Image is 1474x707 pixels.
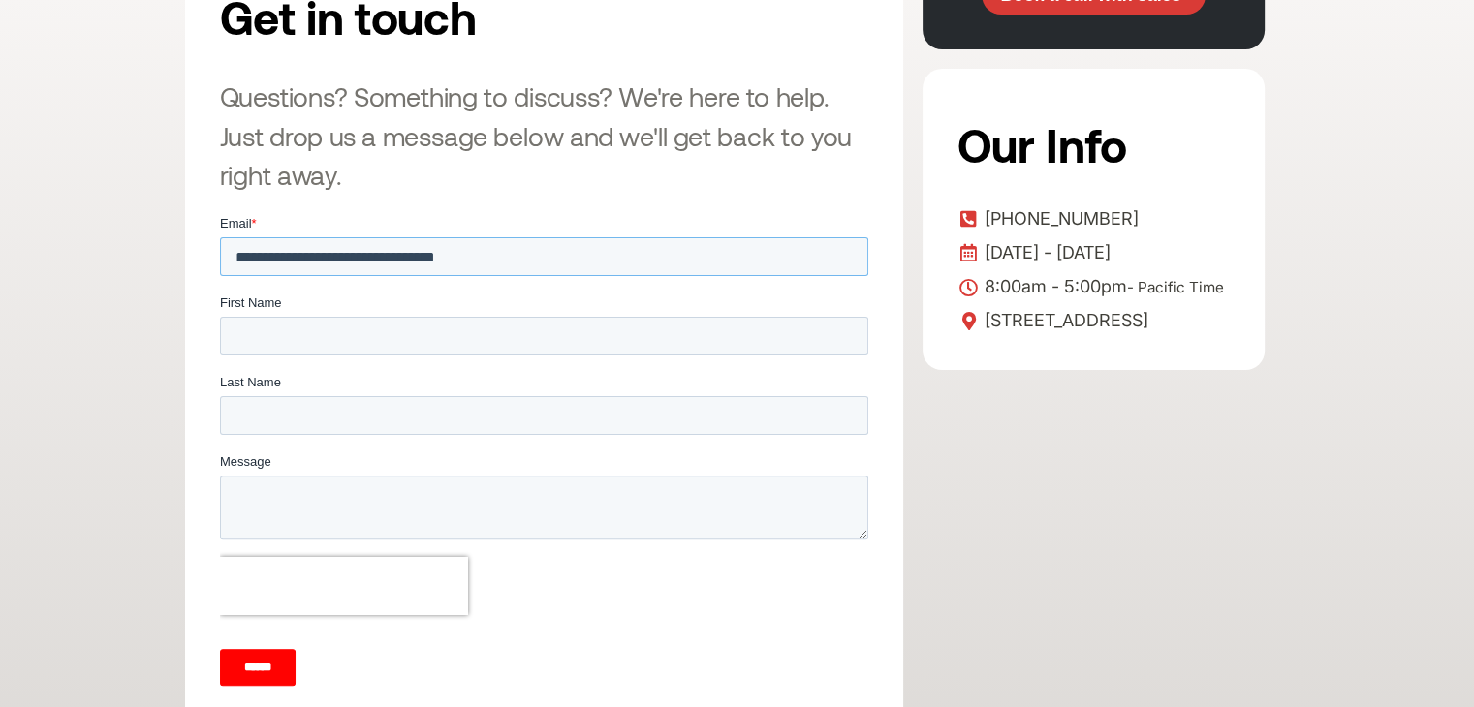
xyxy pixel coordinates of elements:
[980,272,1224,302] span: 8:00am - 5:00pm
[980,204,1139,233] span: [PHONE_NUMBER]
[957,104,1224,185] h2: Our Info
[220,77,868,195] h3: Questions? Something to discuss? We're here to help. Just drop us a message below and we'll get b...
[1127,278,1224,296] span: - Pacific Time
[980,306,1148,335] span: [STREET_ADDRESS]
[220,214,868,701] iframe: Form 0
[980,238,1111,267] span: [DATE] - [DATE]
[957,204,1230,233] a: [PHONE_NUMBER]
